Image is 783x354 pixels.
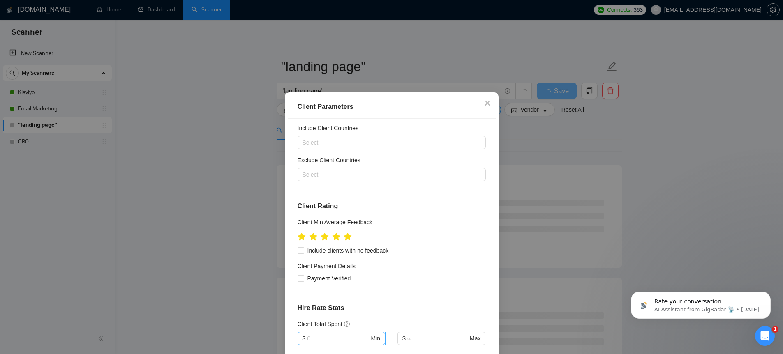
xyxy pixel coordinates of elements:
span: Payment Verified [304,274,354,283]
button: Close [476,92,499,115]
input: 0 [307,334,369,343]
span: star [321,233,329,241]
h5: Include Client Countries [298,124,359,133]
span: 1 [772,326,778,333]
span: question-circle [344,321,351,327]
span: Max [470,334,480,343]
h5: Client Min Average Feedback [298,218,373,227]
span: $ [402,334,406,343]
div: Client Parameters [298,102,486,112]
span: Min [371,334,380,343]
h5: Client Total Spent [298,320,342,329]
span: star [344,233,352,241]
h4: Client Rating [298,201,486,211]
h4: Hire Rate Stats [298,303,486,313]
span: Include clients with no feedback [304,246,392,255]
h4: Client Payment Details [298,262,356,271]
span: $ [303,334,306,343]
span: star [332,233,340,241]
span: close [484,100,491,106]
iframe: Intercom live chat [755,326,775,346]
iframe: Intercom notifications message [619,274,783,332]
h5: Exclude Client Countries [298,156,360,165]
span: star [298,233,306,241]
input: ∞ [407,334,468,343]
span: star [309,233,317,241]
